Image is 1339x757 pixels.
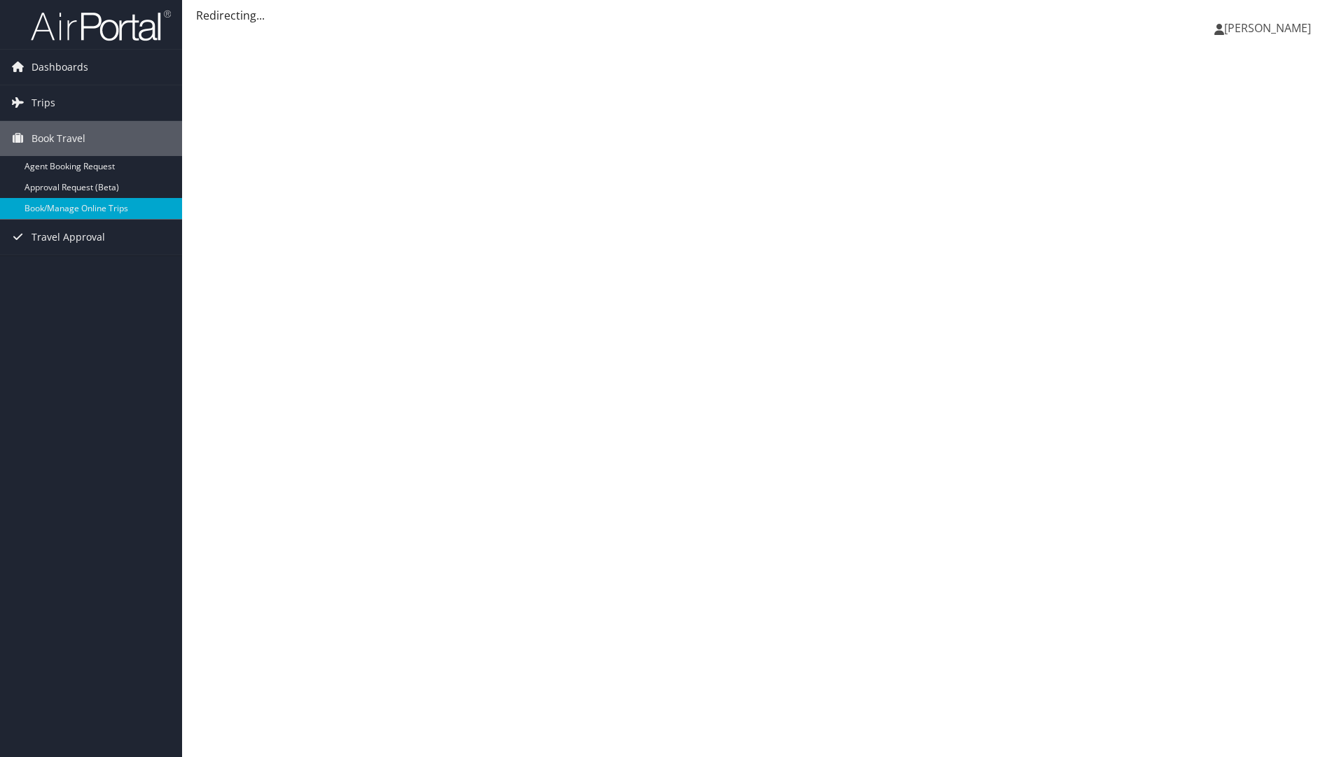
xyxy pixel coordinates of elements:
[32,50,88,85] span: Dashboards
[32,85,55,120] span: Trips
[32,121,85,156] span: Book Travel
[1224,20,1311,36] span: [PERSON_NAME]
[32,220,105,255] span: Travel Approval
[196,7,1325,24] div: Redirecting...
[1214,7,1325,49] a: [PERSON_NAME]
[31,9,171,42] img: airportal-logo.png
